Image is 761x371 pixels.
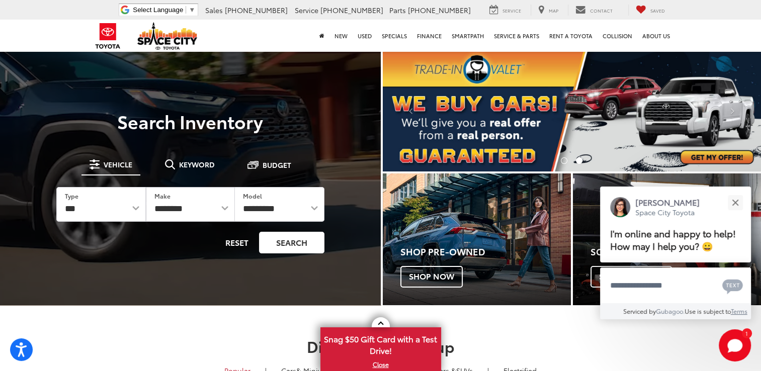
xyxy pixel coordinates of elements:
a: SmartPath [447,20,489,52]
span: Schedule Now [590,266,672,287]
button: Close [724,192,746,213]
span: Select Language [133,6,183,14]
span: Parts [389,5,406,15]
a: Collision [598,20,637,52]
a: Service [482,5,529,16]
span: Serviced by [623,307,656,315]
span: Service [295,5,318,15]
span: Map [549,7,558,14]
div: Toyota [383,173,571,305]
a: Select Language​ [133,6,195,14]
a: Contact [568,5,620,16]
div: Close[PERSON_NAME]Space City ToyotaI'm online and happy to help! How may I help you? 😀Type your m... [600,187,751,319]
a: Specials [377,20,412,52]
h4: Shop Pre-Owned [400,247,571,257]
span: 1 [745,331,748,335]
span: Service [502,7,521,14]
a: About Us [637,20,675,52]
span: I'm online and happy to help! How may I help you? 😀 [610,227,736,252]
a: Rent a Toyota [544,20,598,52]
a: Used [353,20,377,52]
img: Space City Toyota [137,22,198,50]
a: My Saved Vehicles [628,5,672,16]
span: Shop Now [400,266,463,287]
p: [PERSON_NAME] [635,197,700,208]
span: ▼ [189,6,195,14]
a: Schedule Service Schedule Now [573,173,761,305]
span: Use is subject to [685,307,731,315]
a: Home [314,20,329,52]
svg: Start Chat [719,329,751,361]
span: Keyword [179,161,215,168]
img: Toyota [89,20,127,52]
span: Contact [590,7,613,14]
label: Make [154,192,171,200]
span: [PHONE_NUMBER] [408,5,471,15]
button: Search [259,232,324,253]
span: Budget [263,161,291,168]
h3: Search Inventory [42,111,339,131]
a: Terms [731,307,747,315]
span: Vehicle [104,161,132,168]
a: Gubagoo. [656,307,685,315]
a: Service & Parts [489,20,544,52]
h4: Schedule Service [590,247,761,257]
span: Snag $50 Gift Card with a Test Drive! [321,328,440,359]
p: Space City Toyota [635,208,700,217]
label: Model [243,192,262,200]
button: Chat with SMS [719,274,746,297]
button: Click to view previous picture. [383,70,440,151]
a: Finance [412,20,447,52]
button: Toggle Chat Window [719,329,751,361]
span: Sales [205,5,223,15]
span: [PHONE_NUMBER] [320,5,383,15]
svg: Text [722,278,743,294]
button: Click to view next picture. [704,70,761,151]
textarea: Type your message [600,267,751,304]
a: Map [531,5,566,16]
a: Shop Pre-Owned Shop Now [383,173,571,305]
span: Saved [650,7,665,14]
div: Toyota [573,173,761,305]
label: Type [65,192,78,200]
button: Reset [217,232,257,253]
a: New [329,20,353,52]
span: [PHONE_NUMBER] [225,5,288,15]
h2: Discover Our Lineup [26,338,735,354]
